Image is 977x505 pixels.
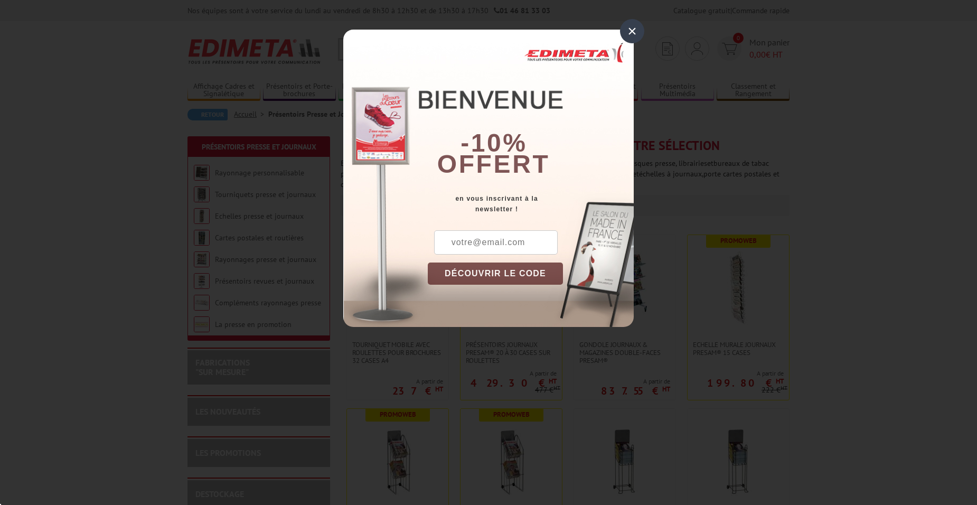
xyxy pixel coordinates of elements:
input: votre@email.com [434,230,558,255]
b: -10% [461,129,527,157]
font: offert [437,150,550,178]
div: en vous inscrivant à la newsletter ! [428,193,634,214]
div: × [620,19,644,43]
button: DÉCOUVRIR LE CODE [428,263,563,285]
